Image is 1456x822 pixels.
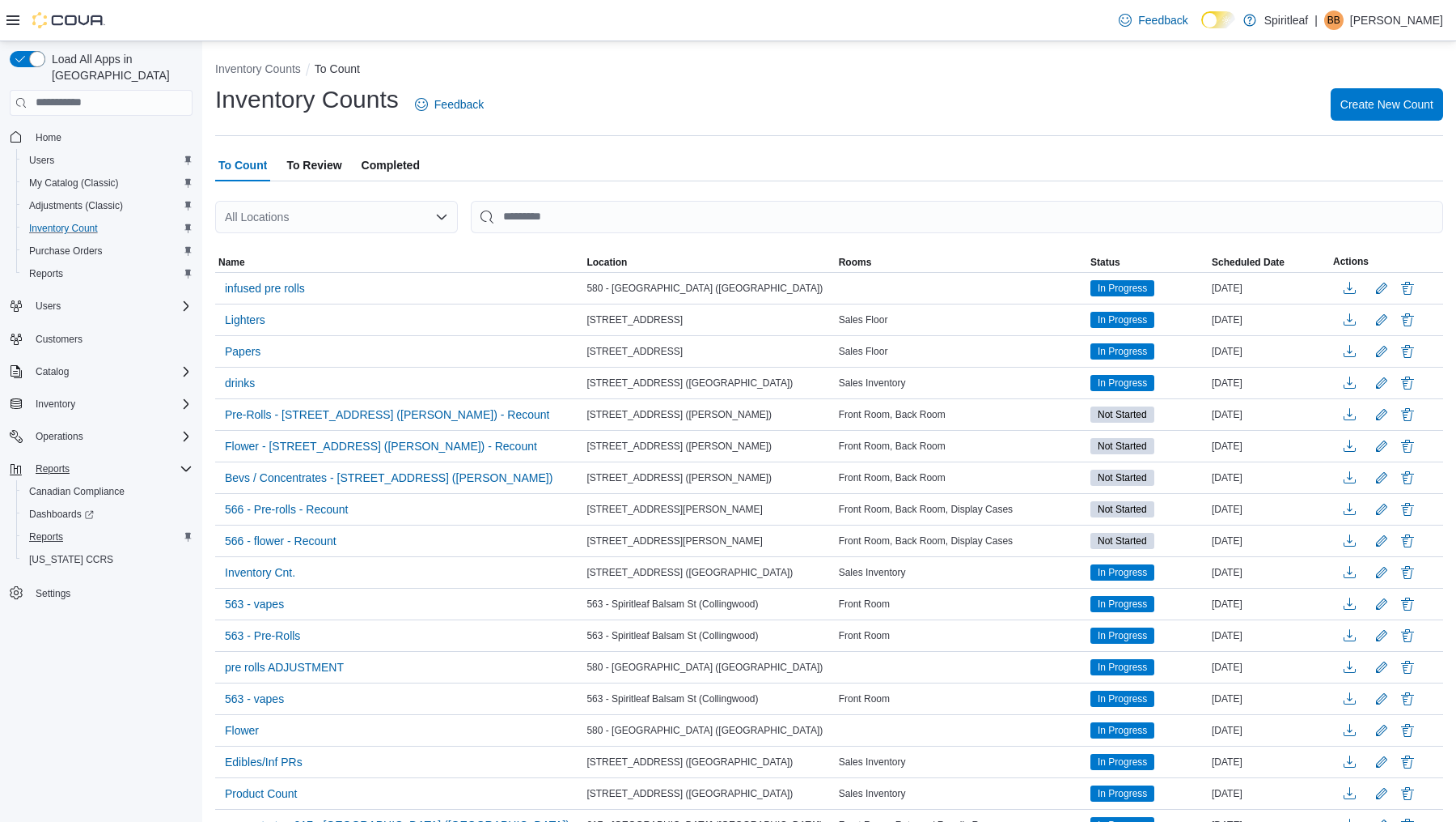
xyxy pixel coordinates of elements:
span: Flower - [STREET_ADDRESS] ([PERSON_NAME]) - Recount [225,438,537,454]
h1: Inventory Counts [215,83,399,116]
a: Adjustments (Classic) [23,196,129,215]
span: Inventory Cnt. [225,564,295,581]
span: Inventory Count [23,219,193,238]
button: Status [1087,253,1208,272]
button: Edit count details [1372,497,1391,522]
span: 580 - [GEOGRAPHIC_DATA] ([GEOGRAPHIC_DATA]) [586,661,823,674]
button: Name [215,253,583,272]
span: Scheduled Date [1212,256,1285,269]
span: drinks [225,375,255,391]
button: My Catalog (Classic) [16,172,199,194]
span: In Progress [1098,723,1147,738]
button: Create New Count [1331,88,1443,121]
span: Settings [36,587,70,600]
div: [DATE] [1208,689,1330,709]
button: Edit count details [1372,434,1391,458]
button: Delete [1398,405,1417,424]
span: Location [586,256,627,269]
button: Delete [1398,563,1417,582]
button: Edit count details [1372,592,1391,616]
span: Dark Mode [1201,28,1202,29]
div: Sales Inventory [836,784,1087,803]
button: Delete [1398,342,1417,361]
div: [DATE] [1208,531,1330,551]
div: Front Room, Back Room [836,468,1087,488]
button: Inventory [29,394,82,414]
button: 563 - Pre-Rolls [218,624,307,648]
span: Completed [362,149,420,181]
div: Front Room, Back Room [836,437,1087,456]
span: Not Started [1098,471,1147,485]
span: Create New Count [1340,96,1433,113]
span: [US_STATE] CCRS [29,553,113,566]
button: Reports [29,459,76,479]
span: 566 - flower - Recount [225,533,336,549]
a: Reports [23,264,70,283]
span: In Progress [1098,755,1147,769]
div: Sales Floor [836,310,1087,330]
button: 563 - vapes [218,592,290,616]
a: Users [23,151,61,170]
button: Delete [1398,689,1417,709]
span: Name [218,256,245,269]
span: In Progress [1090,343,1154,360]
span: Status [1090,256,1120,269]
span: Flower [225,722,259,739]
button: Delete [1398,310,1417,330]
div: Front Room [836,689,1087,709]
button: Edit count details [1372,529,1391,553]
button: 566 - Pre-rolls - Recount [218,497,355,522]
span: 563 - vapes [225,596,284,612]
span: In Progress [1090,691,1154,707]
button: drinks [218,371,261,395]
span: Home [36,131,61,144]
a: Feedback [408,88,490,121]
span: In Progress [1090,375,1154,391]
span: Dashboards [23,505,193,524]
span: Rooms [839,256,872,269]
div: Front Room, Back Room, Display Cases [836,500,1087,519]
span: Inventory [29,394,193,414]
button: Edit count details [1372,687,1391,711]
p: [PERSON_NAME] [1350,11,1443,30]
span: Catalog [36,365,69,378]
span: Pre-Rolls - [STREET_ADDRESS] ([PERSON_NAME]) - Recount [225,407,549,423]
span: Purchase Orders [29,245,103,258]
span: Dashboards [29,508,94,521]
span: In Progress [1098,597,1147,611]
button: 563 - vapes [218,687,290,711]
span: Not Started [1090,501,1154,517]
p: | [1314,11,1318,30]
span: Lighters [225,312,265,328]
button: pre rolls ADJUSTMENT [218,655,350,679]
a: Home [29,128,68,147]
button: Flower [218,718,265,743]
div: Bobby B [1324,11,1344,30]
div: [DATE] [1208,437,1330,456]
div: [DATE] [1208,468,1330,488]
span: 563 - Spiritleaf Balsam St (Collingwood) [586,692,758,705]
span: [STREET_ADDRESS] ([GEOGRAPHIC_DATA]) [586,756,793,769]
span: Feedback [1138,12,1187,28]
button: Delete [1398,626,1417,645]
button: Inventory Counts [215,62,301,75]
div: Front Room [836,626,1087,645]
span: Washington CCRS [23,550,193,569]
button: Edit count details [1372,308,1391,332]
span: Customers [36,333,83,346]
div: [DATE] [1208,373,1330,393]
span: [STREET_ADDRESS] ([PERSON_NAME]) [586,471,772,484]
button: Product Count [218,782,304,806]
a: [US_STATE] CCRS [23,550,120,569]
span: Catalog [29,362,193,381]
button: Purchase Orders [16,240,199,262]
span: [STREET_ADDRESS] ([GEOGRAPHIC_DATA]) [586,787,793,800]
div: Front Room, Back Room [836,405,1087,424]
button: Catalog [29,362,75,381]
span: Inventory [36,398,75,411]
span: 566 - Pre-rolls - Recount [225,501,349,517]
button: Adjustments (Classic) [16,194,199,217]
span: My Catalog (Classic) [29,177,119,190]
a: Dashboards [16,503,199,526]
button: Papers [218,339,267,364]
